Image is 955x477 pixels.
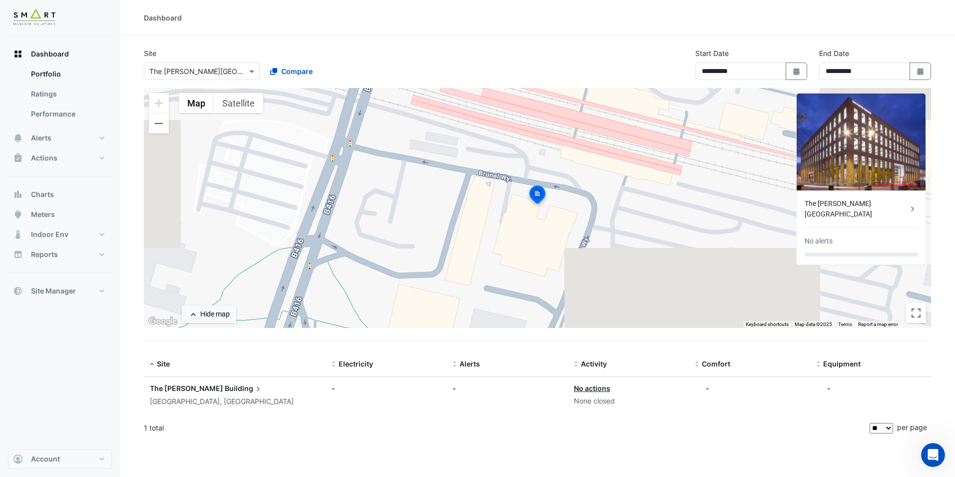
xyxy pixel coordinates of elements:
app-icon: Site Manager [13,286,23,296]
div: - [453,383,561,393]
div: - [706,383,709,393]
app-icon: Alerts [13,133,23,143]
span: Compare [281,66,313,76]
div: Dashboard [144,12,182,23]
span: Account [31,454,60,464]
a: Portfolio [23,64,112,84]
span: Dashboard [31,49,69,59]
span: Building [225,383,263,394]
span: Site Manager [31,286,76,296]
div: Close [319,4,337,22]
div: Dashboard [8,64,112,128]
span: per page [897,423,927,431]
div: Hide map [200,309,230,319]
div: - [827,383,831,393]
div: [GEOGRAPHIC_DATA], [GEOGRAPHIC_DATA] [150,396,320,407]
span: Site [157,359,170,368]
span: Actions [31,153,57,163]
a: Open in help center [132,406,212,414]
label: Site [144,48,156,58]
span: Equipment [823,359,861,368]
span: smiley reaction [185,373,211,393]
fa-icon: Select Date [792,67,801,75]
span: Meters [31,209,55,219]
fa-icon: Select Date [916,67,925,75]
div: 1 total [144,415,868,440]
button: Actions [8,148,112,168]
app-icon: Actions [13,153,23,163]
button: Show satellite imagery [214,93,263,113]
a: Terms (opens in new tab) [838,321,852,327]
span: Activity [581,359,607,368]
div: No alerts [805,236,833,246]
a: Performance [23,104,112,124]
span: 😞 [138,373,153,393]
a: Report a map error [858,321,898,327]
img: The Porter Building [797,93,926,190]
label: End Date [819,48,849,58]
button: Site Manager [8,281,112,301]
button: Collapse window [300,4,319,23]
span: Map data ©2025 [795,321,832,327]
button: Charts [8,184,112,204]
span: Alerts [460,359,480,368]
button: Zoom in [149,93,169,113]
div: None closed [574,395,683,407]
span: Reports [31,249,58,259]
a: No actions [574,384,610,392]
button: Reports [8,244,112,264]
span: Alerts [31,133,51,143]
button: Toggle fullscreen view [906,303,926,323]
button: Meters [8,204,112,224]
span: Electricity [339,359,373,368]
app-icon: Reports [13,249,23,259]
button: Compare [264,62,319,80]
img: Company Logo [12,8,57,28]
button: Dashboard [8,44,112,64]
app-icon: Dashboard [13,49,23,59]
span: Indoor Env [31,229,68,239]
span: 😃 [190,373,205,393]
button: Zoom out [149,113,169,133]
label: Start Date [695,48,729,58]
button: Account [8,449,112,469]
button: Alerts [8,128,112,148]
div: - [332,383,441,393]
button: go back [6,4,25,23]
span: disappointed reaction [133,373,159,393]
button: Show street map [179,93,214,113]
button: Keyboard shortcuts [746,321,789,328]
app-icon: Charts [13,189,23,199]
div: The [PERSON_NAME][GEOGRAPHIC_DATA] [805,198,908,219]
iframe: Intercom live chat [921,443,945,467]
a: Ratings [23,84,112,104]
button: Hide map [182,305,236,323]
span: Charts [31,189,54,199]
app-icon: Indoor Env [13,229,23,239]
span: The [PERSON_NAME] [150,384,223,392]
span: neutral face reaction [159,373,185,393]
span: Comfort [702,359,730,368]
img: site-pin-selected.svg [526,184,548,208]
span: 😐 [164,373,179,393]
div: Did this answer your question? [12,363,332,374]
a: Open this area in Google Maps (opens a new window) [146,315,179,328]
img: Google [146,315,179,328]
button: Indoor Env [8,224,112,244]
app-icon: Meters [13,209,23,219]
